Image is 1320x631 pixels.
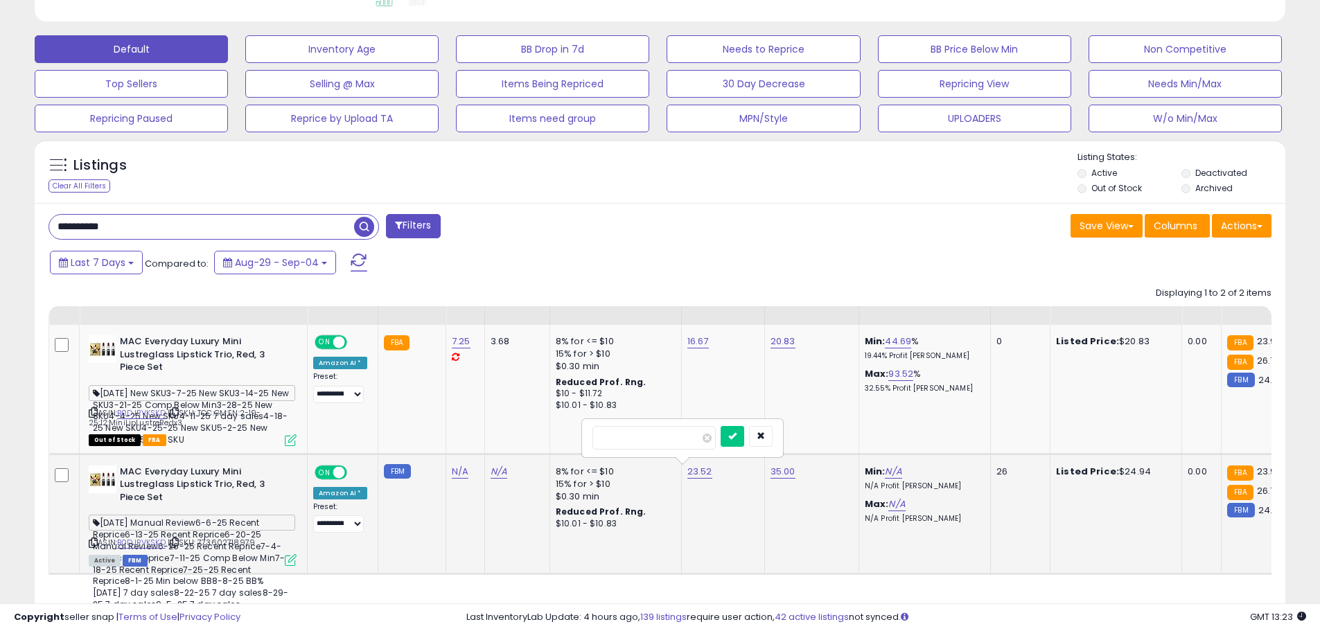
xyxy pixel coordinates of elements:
div: 8% for <= $10 [556,465,671,478]
button: Needs to Reprice [667,35,860,63]
button: Columns [1145,214,1210,238]
button: Repricing Paused [35,105,228,132]
button: UPLOADERS [878,105,1071,132]
img: 41Id3OsW1SL._SL40_.jpg [89,335,116,363]
a: 7.25 [452,335,470,348]
button: Repricing View [878,70,1071,98]
a: N/A [888,497,905,511]
span: [DATE] New SKU3-7-25 New SKU3-14-25 New SKU3-21-25 Comp Below Min3-28-25 New SKU4-4-25 New SKU4-1... [89,385,295,401]
button: Selling @ Max [245,70,439,98]
div: % [865,368,980,393]
b: Max: [865,497,889,510]
a: N/A [491,465,507,479]
button: Reprice by Upload TA [245,105,439,132]
div: 3.68 [491,335,539,348]
button: Default [35,35,228,63]
div: $0.30 min [556,360,671,373]
span: Compared to: [145,257,209,270]
a: B0DJRVKSKD [117,407,166,419]
button: Actions [1212,214,1271,238]
div: % [865,335,980,361]
button: Items need group [456,105,649,132]
p: N/A Profit [PERSON_NAME] [865,481,980,491]
div: $10.01 - $10.83 [556,518,671,530]
button: Non Competitive [1089,35,1282,63]
button: Filters [386,214,440,238]
span: 2025-09-12 13:23 GMT [1250,610,1306,623]
span: Aug-29 - Sep-04 [235,256,319,269]
button: Save View [1071,214,1143,238]
div: $24.94 [1056,465,1171,478]
span: 26.79 [1257,484,1281,497]
div: ASIN: [89,465,297,565]
small: FBM [1227,373,1254,387]
span: 23.99 [1257,465,1282,478]
img: 41Id3OsW1SL._SL40_.jpg [89,465,116,493]
div: Last InventoryLab Update: 4 hours ago, require user action, not synced. [466,611,1306,624]
span: 24.94 [1258,504,1285,517]
button: W/o Min/Max [1089,105,1282,132]
a: N/A [452,465,468,479]
a: 16.67 [687,335,709,348]
b: Listed Price: [1056,335,1119,348]
div: seller snap | | [14,611,240,624]
button: 30 Day Decrease [667,70,860,98]
a: Privacy Policy [179,610,240,623]
b: Min: [865,335,886,348]
div: Preset: [313,502,367,533]
label: Active [1091,167,1117,179]
b: Min: [865,465,886,478]
b: Listed Price: [1056,465,1119,478]
button: Last 7 Days [50,251,143,274]
button: Top Sellers [35,70,228,98]
span: 24.94 [1258,373,1285,386]
div: Preset: [313,372,367,403]
button: MPN/Style [667,105,860,132]
div: ASIN: [89,335,297,445]
div: 26 [996,465,1039,478]
span: FBM [123,555,148,567]
span: All listings that are currently out of stock and unavailable for purchase on Amazon [89,434,141,446]
div: Amazon AI * [313,487,367,499]
strong: Copyright [14,610,64,623]
a: N/A [885,465,901,479]
div: $20.83 [1056,335,1171,348]
div: $10.01 - $10.83 [556,400,671,411]
button: BB Drop in 7d [456,35,649,63]
small: FBA [1227,465,1253,481]
div: 0 [996,335,1039,348]
div: 15% for > $10 [556,348,671,360]
h5: Listings [73,156,127,175]
small: FBA [1227,335,1253,350]
div: 0.00 [1188,465,1211,478]
small: FBA [1227,355,1253,370]
a: 23.52 [687,465,712,479]
span: OFF [345,337,367,348]
span: 26.79 [1257,354,1281,367]
span: Columns [1154,219,1197,233]
small: FBA [384,335,410,350]
b: MAC Everyday Luxury Mini Lustreglass Lipstick Trio, Red, 3 Piece Set [120,465,288,508]
span: Last 7 Days [71,256,125,269]
p: Listing States: [1077,151,1285,164]
label: Deactivated [1195,167,1247,179]
span: | SKU: 773602718979 [168,537,255,548]
div: 15% for > $10 [556,478,671,490]
span: | SKU: TCC:GM:EN:2-19-25:12:MiniLipLustreRedx3 [89,407,261,428]
a: 42 active listings [775,610,849,623]
b: Reduced Prof. Rng. [556,376,646,388]
a: 35.00 [771,465,795,479]
span: 23.99 [1257,335,1282,348]
button: Needs Min/Max [1089,70,1282,98]
span: ON [316,466,333,478]
a: 20.83 [771,335,795,348]
p: N/A Profit [PERSON_NAME] [865,514,980,524]
div: Clear All Filters [49,179,110,193]
div: Amazon AI * [313,357,367,369]
small: FBA [1227,485,1253,500]
b: MAC Everyday Luxury Mini Lustreglass Lipstick Trio, Red, 3 Piece Set [120,335,288,377]
a: 93.52 [888,367,913,381]
button: Inventory Age [245,35,439,63]
div: $10 - $11.72 [556,388,671,400]
b: Reduced Prof. Rng. [556,506,646,517]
